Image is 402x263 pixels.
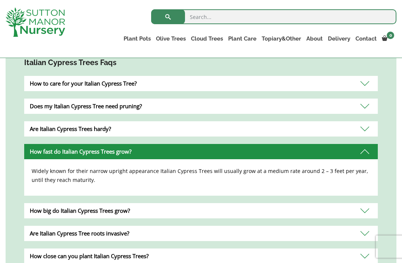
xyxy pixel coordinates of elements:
div: How big do Italian Cypress Trees grow? [24,203,378,218]
div: Does my Italian Cypress Tree need pruning? [24,99,378,114]
a: Olive Trees [153,33,188,44]
div: Are Italian Cypress Trees hardy? [24,121,378,137]
h4: Italian Cypress Trees Faqs [24,57,378,68]
a: About [304,33,325,44]
a: Topiary&Other [259,33,304,44]
a: Contact [353,33,379,44]
span: 0 [387,32,394,39]
div: How to care for your Italian Cypress Tree? [24,76,378,91]
img: logo [6,7,65,37]
a: Delivery [325,33,353,44]
p: Widely known for their narrow upright appearance Italian Cypress Trees will usually grow at a med... [32,167,370,185]
div: How fast do Italian Cypress Trees grow? [24,144,378,159]
a: Cloud Trees [188,33,226,44]
a: 0 [379,33,396,44]
a: Plant Pots [121,33,153,44]
input: Search... [151,9,396,24]
div: Are Italian Cypress Tree roots invasive? [24,226,378,241]
a: Plant Care [226,33,259,44]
